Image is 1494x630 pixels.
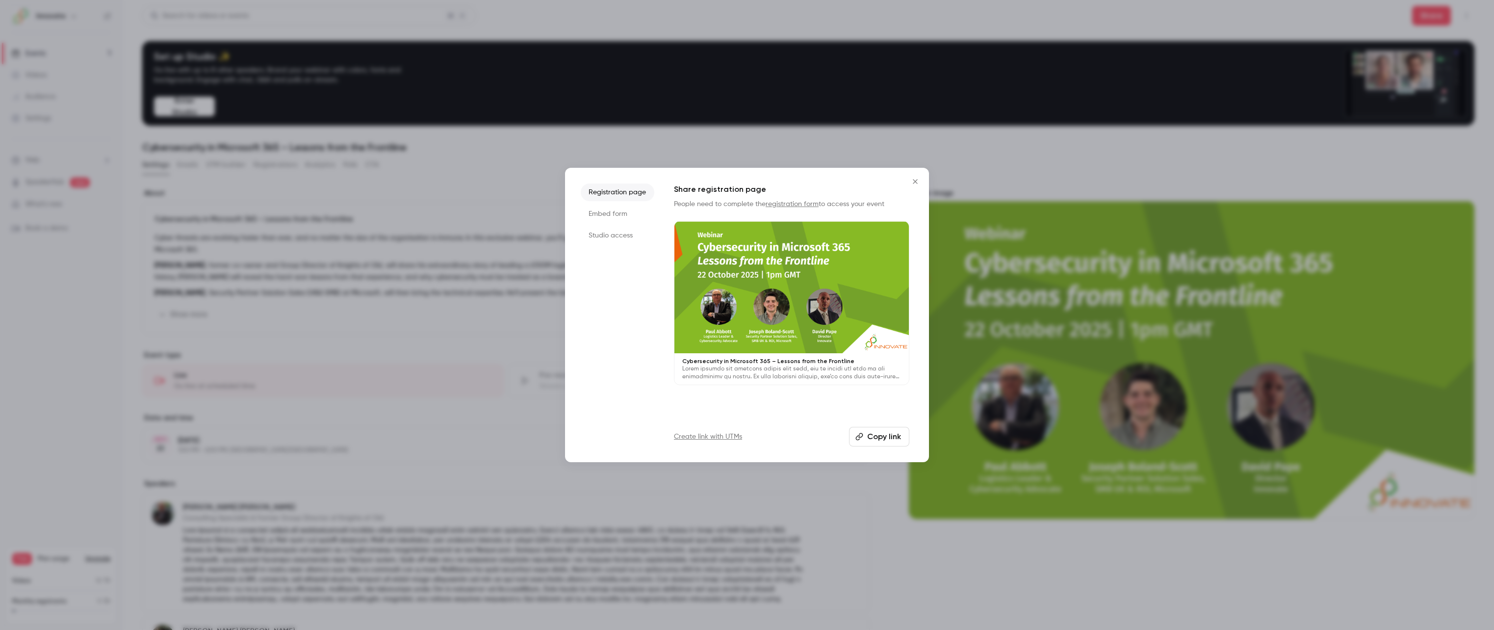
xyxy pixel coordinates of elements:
p: People need to complete the to access your event [674,199,909,209]
li: Studio access [581,227,654,244]
a: registration form [766,201,819,208]
a: Cybersecurity in Microsoft 365 – Lessons from the FrontlineLorem ipsumdo sit ametcons adipis elit... [674,221,909,385]
p: Lorem ipsumdo sit ametcons adipis elit sedd, eiu te incidi utl etdo ma ali enimadminimv qu nostru... [682,365,901,381]
a: Create link with UTMs [674,432,742,442]
button: Close [905,172,925,191]
li: Registration page [581,184,654,201]
h1: Share registration page [674,184,909,195]
li: Embed form [581,205,654,223]
p: Cybersecurity in Microsoft 365 – Lessons from the Frontline [682,357,901,365]
button: Copy link [849,427,909,446]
